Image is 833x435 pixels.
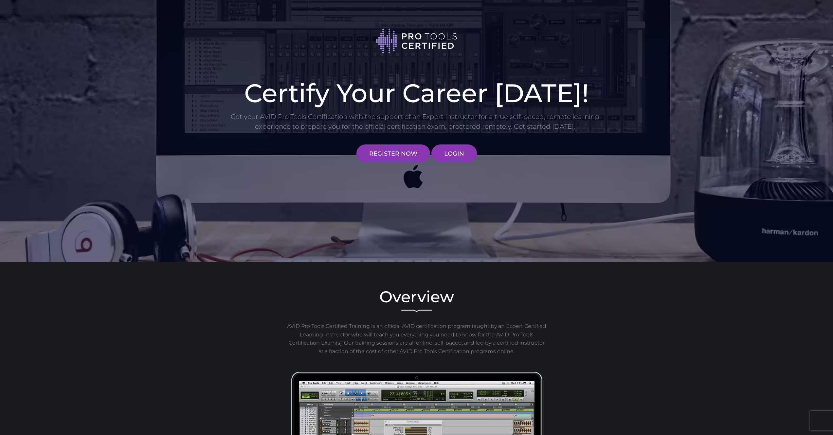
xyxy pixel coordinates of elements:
h2: Overview [230,289,603,305]
p: AVID Pro Tools Certified Training is an official AVID certification program taught by an Expert C... [286,322,547,355]
a: LOGIN [431,144,477,162]
p: Get your AVID Pro Tools Certification with the support of an Expert Instructor for a true self-pa... [230,112,600,131]
a: REGISTER NOW [356,144,430,162]
img: decorative line [401,310,432,312]
img: Pro Tools Certified logo [376,28,458,54]
h1: Certify Your Career [DATE]! [230,80,603,106]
